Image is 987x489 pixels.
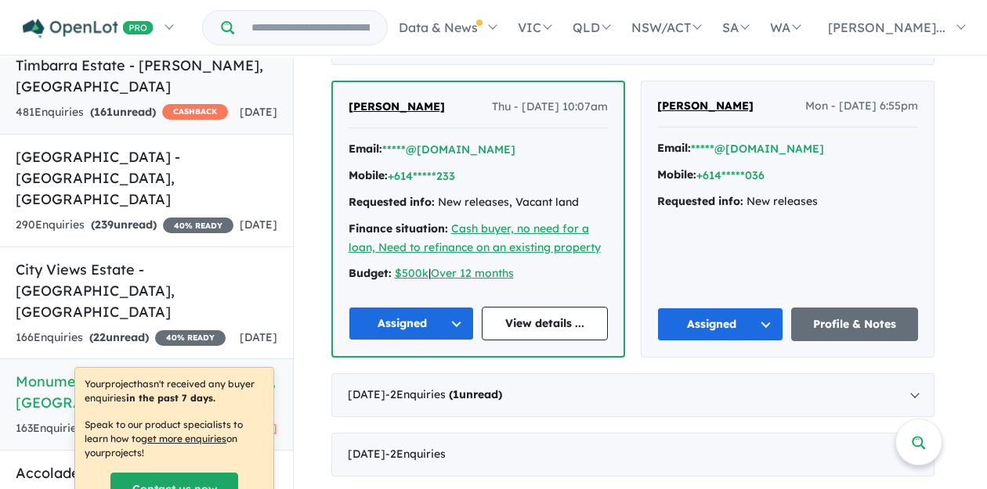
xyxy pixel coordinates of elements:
b: in the past 7 days. [126,392,215,404]
span: Thu - [DATE] 10:07am [492,98,608,117]
u: get more enquiries [141,433,226,444]
div: New releases [657,192,918,211]
div: 290 Enquir ies [16,216,233,235]
h5: City Views Estate - [GEOGRAPHIC_DATA] , [GEOGRAPHIC_DATA] [16,259,277,322]
p: Your project hasn't received any buyer enquiries [85,377,264,405]
span: [DATE] [240,218,277,232]
strong: Mobile: [657,167,696,182]
strong: ( unread) [91,218,157,232]
div: 166 Enquir ies [16,329,226,347]
strong: Requested info: [349,195,435,209]
button: Assigned [349,307,475,340]
span: 1 [453,387,459,401]
strong: Requested info: [657,194,743,208]
strong: Finance situation: [349,221,448,236]
div: [DATE] [331,373,935,417]
div: 163 Enquir ies [16,419,230,438]
span: 40 % READY [163,218,233,233]
span: [PERSON_NAME] [657,99,754,113]
strong: ( unread) [90,105,156,119]
button: Assigned [657,307,784,341]
strong: Mobile: [349,168,388,182]
span: CASHBACK [162,104,228,120]
strong: ( unread) [449,387,502,401]
span: 239 [95,218,114,232]
h5: [GEOGRAPHIC_DATA] - [GEOGRAPHIC_DATA] , [GEOGRAPHIC_DATA] [16,146,277,210]
div: 481 Enquir ies [16,103,228,122]
input: Try estate name, suburb, builder or developer [237,11,384,45]
div: New releases, Vacant land [349,193,608,212]
a: $500k [395,266,428,280]
span: [DATE] [240,105,277,119]
strong: Budget: [349,266,392,280]
div: [DATE] [331,433,935,476]
span: 161 [94,105,113,119]
span: [PERSON_NAME] [349,99,445,113]
a: Cash buyer, no need for a loan, Need to refinance on an existing property [349,221,601,254]
span: 22 [93,330,106,344]
strong: ( unread) [89,330,149,344]
span: Mon - [DATE] 6:55pm [805,97,918,116]
div: | [349,264,608,283]
a: [PERSON_NAME] [657,97,754,116]
span: - 2 Enquir ies [385,447,446,461]
a: [PERSON_NAME] [349,98,445,117]
img: Openlot PRO Logo White [23,19,154,38]
h5: Timbarra Estate - [PERSON_NAME] , [GEOGRAPHIC_DATA] [16,55,277,97]
span: 40 % READY [155,330,226,346]
strong: Email: [657,141,691,155]
strong: Email: [349,142,382,156]
span: [DATE] [240,330,277,344]
a: Profile & Notes [791,307,918,341]
a: View details ... [482,307,608,340]
span: [PERSON_NAME]... [828,20,945,35]
a: Over 12 months [431,266,514,280]
p: Speak to our product specialists to learn how to on your projects ! [85,418,264,460]
span: - 2 Enquir ies [385,387,502,401]
h5: Monument Estate - [PERSON_NAME] , [GEOGRAPHIC_DATA] [16,371,277,413]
